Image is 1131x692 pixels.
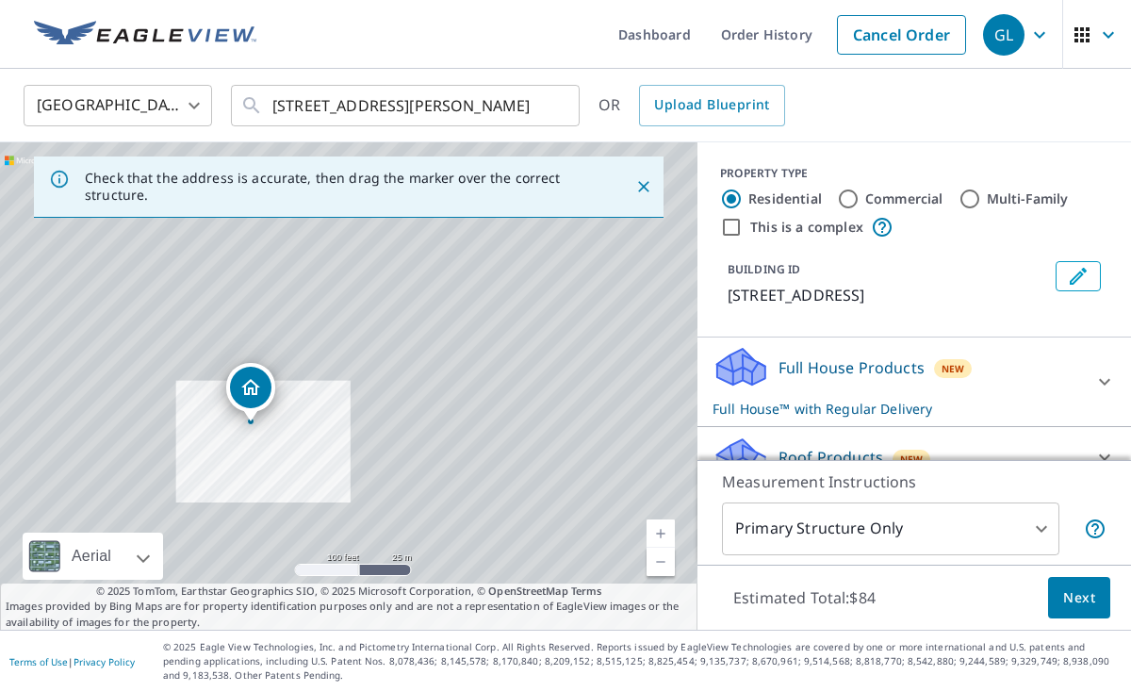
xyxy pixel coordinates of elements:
div: Roof ProductsNew [713,435,1116,480]
span: © 2025 TomTom, Earthstar Geographics SIO, © 2025 Microsoft Corporation, © [96,584,602,600]
label: Residential [748,189,822,208]
div: [GEOGRAPHIC_DATA] [24,79,212,132]
p: Full House™ with Regular Delivery [713,399,1082,419]
button: Next [1048,577,1110,619]
span: New [942,361,965,376]
a: OpenStreetMap [488,584,567,598]
button: Edit building 1 [1056,261,1101,291]
a: Terms [571,584,602,598]
label: Multi-Family [987,189,1069,208]
div: Aerial [23,533,163,580]
button: Close [631,174,656,199]
p: Estimated Total: $84 [718,577,891,618]
p: | [9,656,135,667]
span: New [900,452,924,467]
p: BUILDING ID [728,261,800,277]
a: Upload Blueprint [639,85,784,126]
a: Current Level 18, Zoom Out [647,548,675,576]
p: © 2025 Eagle View Technologies, Inc. and Pictometry International Corp. All Rights Reserved. Repo... [163,640,1122,683]
p: Roof Products [779,446,883,469]
a: Current Level 18, Zoom In [647,519,675,548]
div: OR [598,85,785,126]
p: [STREET_ADDRESS] [728,284,1048,306]
div: PROPERTY TYPE [720,165,1108,182]
div: GL [983,14,1024,56]
p: Measurement Instructions [722,470,1106,493]
span: Upload Blueprint [654,93,769,117]
div: Full House ProductsNewFull House™ with Regular Delivery [713,345,1116,419]
div: Dropped pin, building 1, Residential property, 2 Lower River Rd Brogue, PA 17309 [226,363,275,421]
span: Your report will include only the primary structure on the property. For example, a detached gara... [1084,518,1106,540]
div: Aerial [66,533,117,580]
a: Terms of Use [9,655,68,668]
label: Commercial [865,189,943,208]
div: Primary Structure Only [722,503,1059,555]
img: EV Logo [34,21,256,49]
label: This is a complex [750,218,863,237]
a: Privacy Policy [74,655,135,668]
input: Search by address or latitude-longitude [272,79,541,132]
a: Cancel Order [837,15,966,55]
p: Full House Products [779,356,925,379]
span: Next [1063,586,1095,610]
p: Check that the address is accurate, then drag the marker over the correct structure. [85,170,601,204]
